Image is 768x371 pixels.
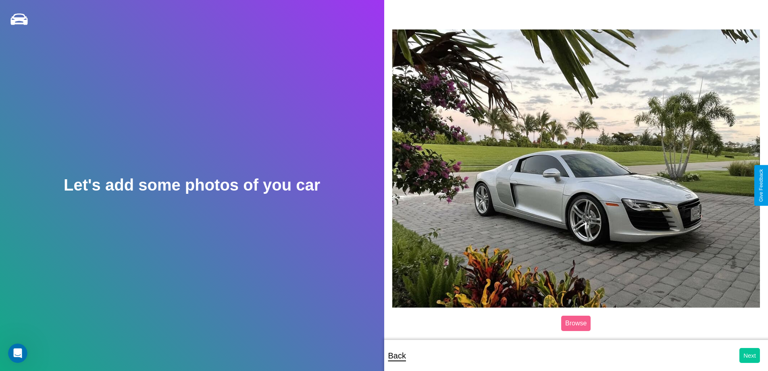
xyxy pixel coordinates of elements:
[8,344,27,363] iframe: Intercom live chat
[739,348,760,363] button: Next
[392,29,760,307] img: posted
[758,169,764,202] div: Give Feedback
[64,176,320,194] h2: Let's add some photos of you car
[388,348,406,363] p: Back
[561,316,591,331] label: Browse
